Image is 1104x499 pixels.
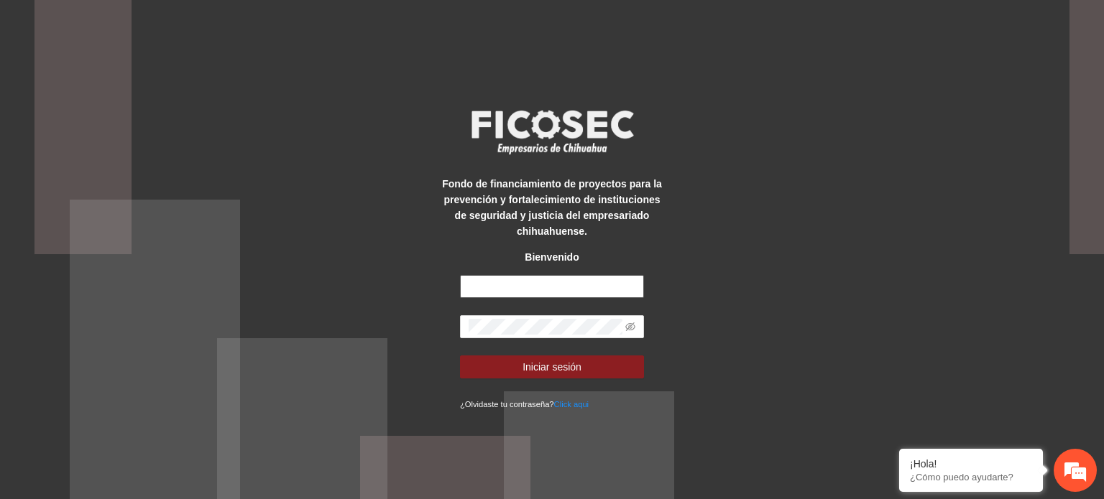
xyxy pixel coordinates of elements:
span: eye-invisible [625,322,635,332]
p: ¿Cómo puedo ayudarte? [910,472,1032,482]
div: ¡Hola! [910,458,1032,470]
small: ¿Olvidaste tu contraseña? [460,400,589,409]
a: Click aqui [554,400,589,409]
strong: Fondo de financiamiento de proyectos para la prevención y fortalecimiento de instituciones de seg... [442,178,662,237]
strong: Bienvenido [525,251,579,263]
img: logo [462,106,642,159]
span: Iniciar sesión [523,359,581,375]
button: Iniciar sesión [460,355,644,378]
